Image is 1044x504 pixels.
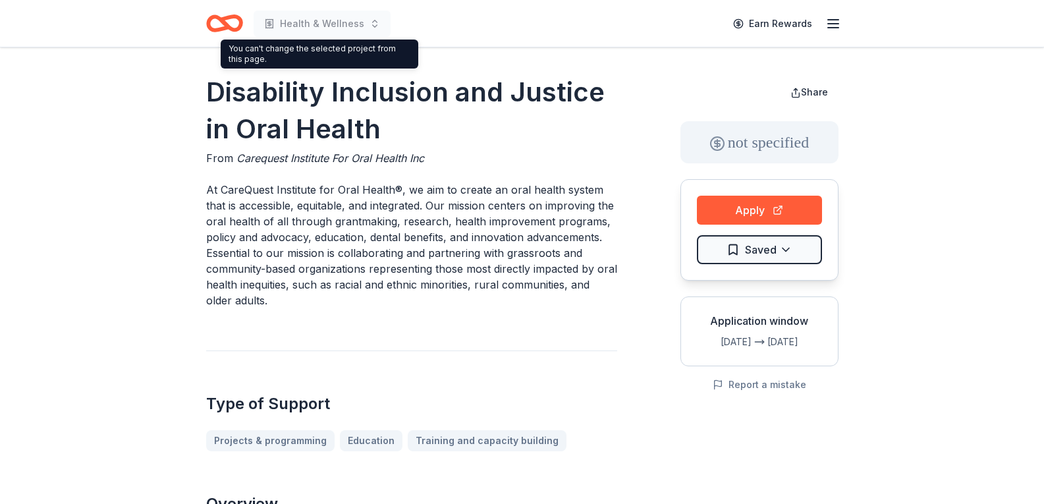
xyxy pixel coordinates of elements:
span: Share [801,86,828,98]
a: Education [340,430,402,451]
h1: Disability Inclusion and Justice in Oral Health [206,74,617,148]
div: You can't change the selected project from this page. [221,40,418,69]
a: Training and capacity building [408,430,566,451]
p: At CareQuest Institute for Oral Health®, we aim to create an oral health system that is accessibl... [206,182,617,308]
a: Projects & programming [206,430,335,451]
div: not specified [680,121,838,163]
button: Report a mistake [713,377,806,393]
div: [DATE] [767,334,827,350]
span: Health & Wellness [280,16,364,32]
button: Share [780,79,838,105]
h2: Type of Support [206,393,617,414]
div: [DATE] [692,334,752,350]
a: Earn Rewards [725,12,820,36]
div: From [206,150,617,166]
span: Carequest Institute For Oral Health Inc [236,152,424,165]
button: Saved [697,235,822,264]
button: Health & Wellness [254,11,391,37]
div: Application window [692,313,827,329]
span: Saved [745,241,777,258]
button: Apply [697,196,822,225]
a: Home [206,8,243,39]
